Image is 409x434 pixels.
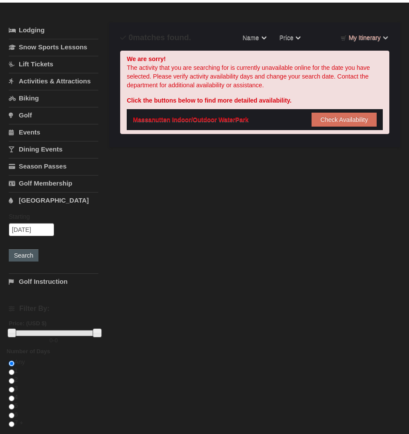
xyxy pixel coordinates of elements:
[9,320,47,327] strong: Price: (USD $)
[9,158,98,174] a: Season Passes
[9,90,98,106] a: Biking
[9,141,98,157] a: Dining Events
[49,337,52,344] span: 0
[127,96,383,105] div: Click the buttons below to find more detailed availability.
[128,33,133,42] span: 0
[9,336,98,345] label: -
[127,55,166,62] strong: We are sorry!
[9,124,98,140] a: Events
[7,348,50,355] strong: Number of Days
[55,337,58,344] span: 0
[133,115,249,124] div: Massanutten Indoor/Outdoor WaterPark
[9,249,38,262] button: Search
[236,29,273,46] a: Name
[9,73,98,89] a: Activities & Attractions
[9,273,98,289] a: Golf Instruction
[9,107,98,123] a: Golf
[9,175,98,191] a: Golf Membership
[335,31,394,44] a: My Itinerary
[9,212,92,221] label: Starting
[120,51,389,134] div: The activity that you are searching for is currently unavailable online for the date you have sel...
[120,33,191,42] h4: matches found.
[273,29,308,46] a: Price
[9,56,98,72] a: Lift Tickets
[9,22,98,38] a: Lodging
[9,39,98,55] a: Snow Sports Lessons
[9,305,98,313] h4: Filter By:
[312,113,377,127] button: Check Availability
[9,192,98,208] a: [GEOGRAPHIC_DATA]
